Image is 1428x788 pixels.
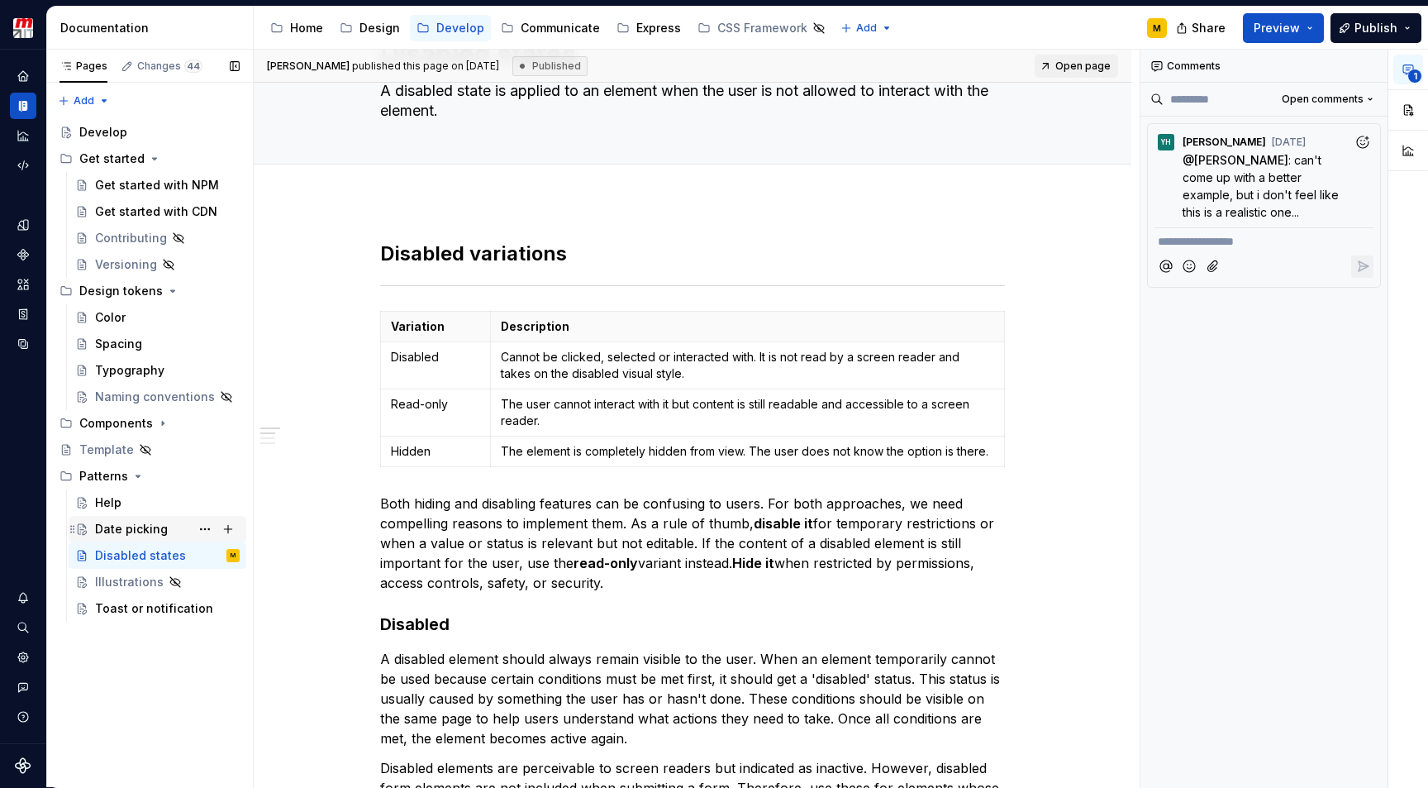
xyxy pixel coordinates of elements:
[1202,256,1225,278] button: Attach files
[391,443,480,460] p: Hidden
[1154,256,1177,278] button: Mention someone
[10,331,36,357] div: Data sources
[1178,256,1201,278] button: Add emoji
[95,362,164,379] div: Typography
[1055,60,1111,73] span: Open page
[501,349,994,382] p: Cannot be clicked, selected or interacted with. It is not read by a screen reader and takes on th...
[391,349,480,365] p: Disabled
[95,574,164,590] div: Illustrations
[69,198,246,225] a: Get started with CDN
[74,94,94,107] span: Add
[10,585,36,611] button: Notifications
[69,251,246,278] a: Versioning
[610,15,688,41] a: Express
[69,490,246,516] a: Help
[69,304,246,331] a: Color
[79,124,127,141] div: Develop
[60,20,246,36] div: Documentation
[10,212,36,238] a: Design tokens
[512,56,588,76] div: Published
[1153,21,1161,35] div: M
[53,437,246,463] a: Template
[380,494,1005,593] p: Both hiding and disabling features can be confusing to users. For both approaches, we need compel...
[521,20,600,36] div: Communicate
[69,357,246,384] a: Typography
[501,443,994,460] p: The element is completely hidden from view. The user does not know the option is there.
[333,15,407,41] a: Design
[69,516,246,542] a: Date picking
[95,336,142,352] div: Spacing
[1140,50,1388,83] div: Comments
[501,318,994,335] p: Description
[380,241,1005,267] h2: Disabled variations
[380,649,1005,748] p: A disabled element should always remain visible to the user. When an element temporarily cannot b...
[53,410,246,437] div: Components
[1194,153,1288,167] span: [PERSON_NAME]
[79,150,145,167] div: Get started
[10,93,36,119] a: Documentation
[10,152,36,179] a: Code automation
[1274,88,1381,111] button: Open comments
[69,225,246,251] a: Contributing
[10,644,36,671] div: Settings
[10,122,36,149] a: Analytics
[15,757,31,774] svg: Supernova Logo
[69,172,246,198] a: Get started with NPM
[1168,13,1236,43] button: Share
[95,177,219,193] div: Get started with NPM
[95,600,213,617] div: Toast or notification
[79,283,163,299] div: Design tokens
[10,614,36,641] div: Search ⌘K
[53,119,246,622] div: Page tree
[10,674,36,700] div: Contact support
[1243,13,1324,43] button: Preview
[574,555,638,571] strong: read-only
[1192,20,1226,36] span: Share
[10,271,36,298] a: Assets
[636,20,681,36] div: Express
[10,301,36,327] a: Storybook stories
[59,60,107,73] div: Pages
[95,230,167,246] div: Contributing
[95,521,168,537] div: Date picking
[290,20,323,36] div: Home
[856,21,877,35] span: Add
[13,18,33,38] img: e95d57dd-783c-4905-b3fc-0c5af85c8823.png
[717,20,807,36] div: CSS Framework
[69,595,246,622] a: Toast or notification
[69,331,246,357] a: Spacing
[10,241,36,268] a: Components
[264,12,832,45] div: Page tree
[184,60,202,73] span: 44
[1330,13,1421,43] button: Publish
[1351,131,1373,153] button: Add reaction
[95,494,121,511] div: Help
[79,415,153,432] div: Components
[691,15,832,41] a: CSS Framework
[69,542,246,569] a: Disabled statesM
[69,384,246,410] a: Naming conventions
[410,15,491,41] a: Develop
[79,442,134,458] div: Template
[53,146,246,172] div: Get started
[53,278,246,304] div: Design tokens
[1351,256,1373,278] button: Reply
[380,613,1005,636] h3: Disabled
[1254,20,1300,36] span: Preview
[79,468,128,485] div: Patterns
[10,63,36,89] a: Home
[95,203,217,220] div: Get started with CDN
[53,463,246,490] div: Patterns
[494,15,607,41] a: Communicate
[1183,153,1288,167] span: @
[1035,55,1118,78] a: Open page
[1282,93,1364,106] span: Open comments
[264,15,330,41] a: Home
